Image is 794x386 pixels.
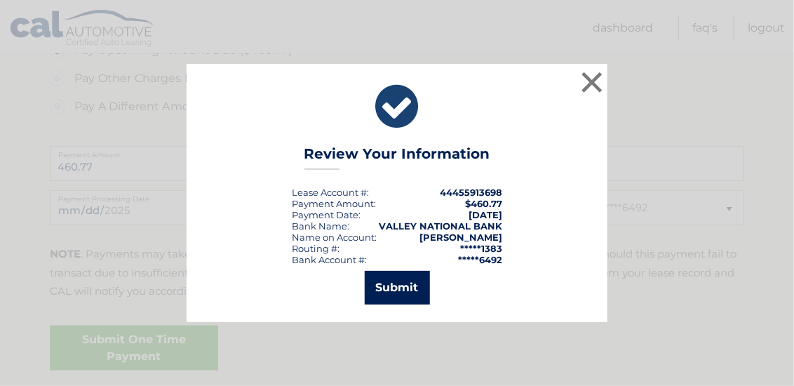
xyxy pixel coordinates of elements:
[304,145,490,170] h3: Review Your Information
[379,220,502,232] strong: VALLEY NATIONAL BANK
[465,198,502,209] span: $460.77
[292,220,349,232] div: Bank Name:
[469,209,502,220] span: [DATE]
[440,187,502,198] strong: 44455913698
[292,254,367,265] div: Bank Account #:
[292,243,339,254] div: Routing #:
[578,68,606,96] button: ×
[292,187,369,198] div: Lease Account #:
[365,271,430,305] button: Submit
[292,209,358,220] span: Payment Date
[419,232,502,243] strong: [PERSON_NAME]
[292,209,361,220] div: :
[292,232,377,243] div: Name on Account:
[292,198,376,209] div: Payment Amount:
